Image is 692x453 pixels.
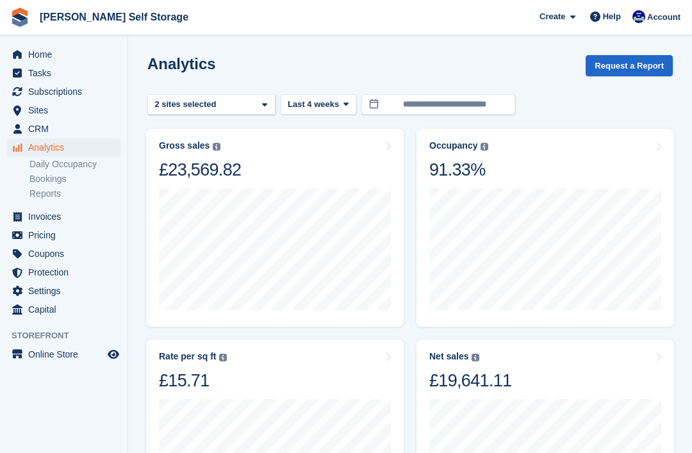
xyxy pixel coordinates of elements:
span: Create [540,10,565,23]
span: Storefront [12,329,128,342]
button: Last 4 weeks [281,94,356,115]
span: Home [28,45,105,63]
span: Help [603,10,621,23]
div: £19,641.11 [429,370,511,391]
span: Sites [28,101,105,119]
img: icon-info-grey-7440780725fd019a000dd9b08b2336e03edf1995a4989e88bcd33f0948082b44.svg [213,143,220,151]
a: menu [6,245,121,263]
span: Subscriptions [28,83,105,101]
div: Occupancy [429,140,477,151]
a: menu [6,64,121,82]
img: Justin Farthing [632,10,645,23]
a: Bookings [29,173,121,185]
span: Capital [28,301,105,318]
a: [PERSON_NAME] Self Storage [35,6,194,28]
div: Rate per sq ft [159,351,216,362]
span: CRM [28,120,105,138]
span: Coupons [28,245,105,263]
span: Invoices [28,208,105,226]
a: Daily Occupancy [29,158,121,170]
img: icon-info-grey-7440780725fd019a000dd9b08b2336e03edf1995a4989e88bcd33f0948082b44.svg [472,354,479,361]
span: Pricing [28,226,105,244]
a: Preview store [106,347,121,362]
h2: Analytics [147,55,216,72]
a: menu [6,226,121,244]
a: menu [6,345,121,363]
div: 2 sites selected [152,98,221,111]
span: Online Store [28,345,105,363]
span: Protection [28,263,105,281]
a: menu [6,138,121,156]
div: 91.33% [429,159,488,181]
span: Settings [28,282,105,300]
img: icon-info-grey-7440780725fd019a000dd9b08b2336e03edf1995a4989e88bcd33f0948082b44.svg [219,354,227,361]
div: £23,569.82 [159,159,241,181]
a: menu [6,101,121,119]
span: Last 4 weeks [288,98,339,111]
a: menu [6,301,121,318]
a: menu [6,208,121,226]
a: menu [6,263,121,281]
div: Net sales [429,351,468,362]
div: Gross sales [159,140,210,151]
a: menu [6,83,121,101]
span: Analytics [28,138,105,156]
a: menu [6,282,121,300]
a: menu [6,45,121,63]
img: icon-info-grey-7440780725fd019a000dd9b08b2336e03edf1995a4989e88bcd33f0948082b44.svg [481,143,488,151]
a: Reports [29,188,121,200]
button: Request a Report [586,55,673,76]
div: £15.71 [159,370,227,391]
span: Account [647,11,680,24]
span: Tasks [28,64,105,82]
a: menu [6,120,121,138]
img: stora-icon-8386f47178a22dfd0bd8f6a31ec36ba5ce8667c1dd55bd0f319d3a0aa187defe.svg [10,8,29,27]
